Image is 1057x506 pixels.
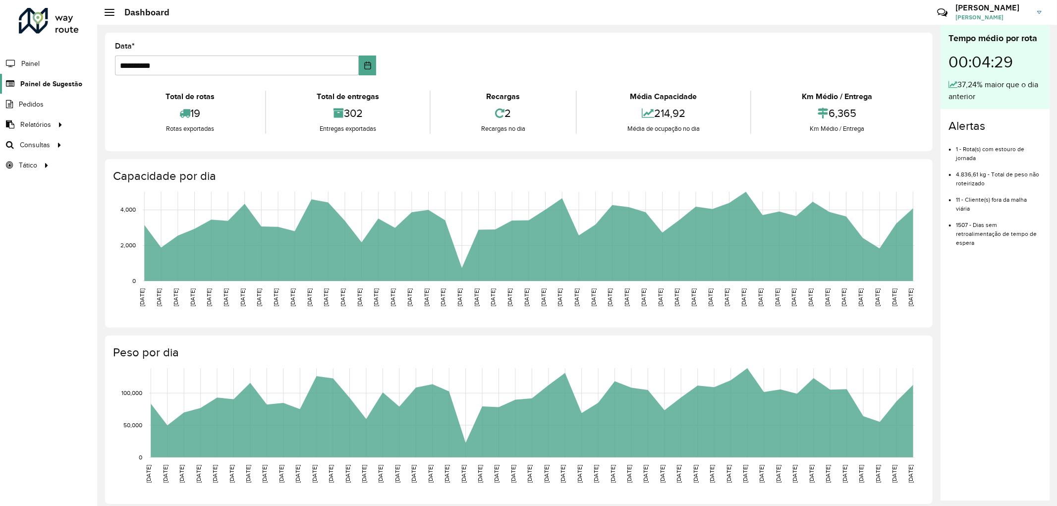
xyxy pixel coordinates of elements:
h3: [PERSON_NAME] [955,3,1030,12]
text: [DATE] [740,288,747,306]
div: Recargas [433,91,573,103]
h4: Capacidade por dia [113,169,923,183]
text: [DATE] [473,288,480,306]
text: 0 [132,278,136,284]
text: [DATE] [857,288,864,306]
text: [DATE] [344,465,351,483]
div: 2 [433,103,573,124]
text: [DATE] [306,288,313,306]
text: [DATE] [590,288,597,306]
text: [DATE] [908,465,914,483]
text: [DATE] [527,465,533,483]
text: [DATE] [791,288,797,306]
text: [DATE] [189,288,196,306]
text: [DATE] [657,288,664,306]
text: [DATE] [273,288,279,306]
span: Painel [21,58,40,69]
text: [DATE] [206,288,212,306]
text: [DATE] [891,465,897,483]
text: [DATE] [725,465,732,483]
text: [DATE] [808,465,815,483]
span: Pedidos [19,99,44,110]
text: [DATE] [178,465,185,483]
text: [DATE] [692,465,699,483]
text: [DATE] [228,465,235,483]
text: [DATE] [825,465,831,483]
text: [DATE] [490,288,497,306]
div: Km Médio / Entrega [754,124,920,134]
text: 2,000 [120,242,136,248]
text: [DATE] [908,288,914,306]
text: [DATE] [311,465,318,483]
text: [DATE] [378,465,384,483]
div: Total de entregas [269,91,427,103]
text: [DATE] [607,288,613,306]
div: Média Capacidade [579,91,748,103]
text: [DATE] [389,288,396,306]
div: Rotas exportadas [117,124,263,134]
text: [DATE] [874,288,881,306]
text: [DATE] [875,465,881,483]
div: Recargas no dia [433,124,573,134]
text: [DATE] [444,465,450,483]
text: [DATE] [540,288,547,306]
div: 302 [269,103,427,124]
a: Contato Rápido [932,2,953,23]
text: [DATE] [323,288,329,306]
text: 100,000 [121,390,142,396]
text: [DATE] [610,465,616,483]
text: [DATE] [775,465,781,483]
text: [DATE] [559,465,566,483]
text: [DATE] [162,465,168,483]
text: [DATE] [643,465,649,483]
text: [DATE] [707,288,714,306]
text: [DATE] [841,465,848,483]
li: 1507 - Dias sem retroalimentação de tempo de espera [956,213,1042,247]
text: [DATE] [328,465,334,483]
text: [DATE] [410,465,417,483]
text: [DATE] [440,288,446,306]
text: [DATE] [792,465,798,483]
text: [DATE] [494,465,500,483]
text: [DATE] [573,288,580,306]
text: [DATE] [423,288,430,306]
text: 0 [139,454,142,460]
text: [DATE] [361,465,367,483]
text: [DATE] [757,288,764,306]
text: [DATE] [195,465,202,483]
div: Km Médio / Entrega [754,91,920,103]
div: 19 [117,103,263,124]
div: 6,365 [754,103,920,124]
label: Data [115,40,135,52]
text: [DATE] [373,288,379,306]
text: [DATE] [156,288,162,306]
text: [DATE] [339,288,346,306]
text: [DATE] [212,465,218,483]
text: [DATE] [709,465,715,483]
span: Consultas [20,140,50,150]
text: [DATE] [675,465,682,483]
text: [DATE] [256,288,262,306]
text: [DATE] [427,465,434,483]
h2: Dashboard [114,7,169,18]
text: [DATE] [245,465,251,483]
text: [DATE] [759,465,765,483]
text: [DATE] [456,288,463,306]
h4: Peso por dia [113,345,923,360]
li: 11 - Cliente(s) fora da malha viária [956,188,1042,213]
text: [DATE] [477,465,483,483]
text: [DATE] [576,465,583,483]
text: [DATE] [593,465,599,483]
text: [DATE] [172,288,179,306]
text: [DATE] [506,288,513,306]
text: [DATE] [289,288,296,306]
text: [DATE] [626,465,632,483]
text: [DATE] [356,288,363,306]
text: [DATE] [294,465,301,483]
text: [DATE] [674,288,680,306]
text: [DATE] [523,288,530,306]
text: [DATE] [824,288,831,306]
text: [DATE] [460,465,467,483]
text: [DATE] [891,288,897,306]
button: Choose Date [359,56,376,75]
